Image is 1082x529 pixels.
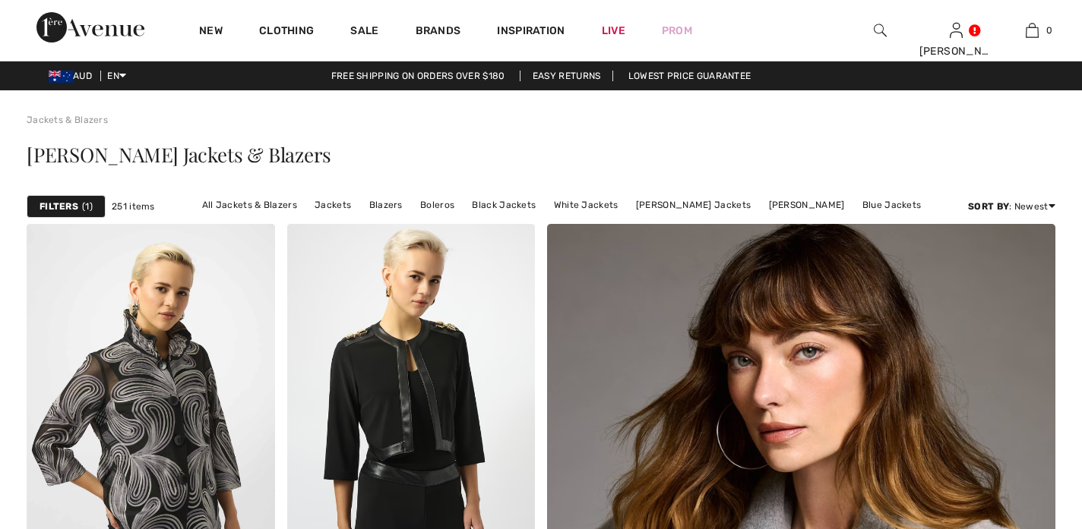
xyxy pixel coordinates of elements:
[628,195,758,215] a: [PERSON_NAME] Jackets
[761,195,853,215] a: [PERSON_NAME]
[662,23,692,39] a: Prom
[968,200,1055,213] div: : Newest
[416,24,461,40] a: Brands
[919,43,994,59] div: [PERSON_NAME]
[195,195,305,215] a: All Jackets & Blazers
[112,200,155,213] span: 251 items
[874,21,887,39] img: search the website
[49,71,98,81] span: AUD
[1026,21,1039,39] img: My Bag
[82,200,93,213] span: 1
[995,21,1069,39] a: 0
[36,12,144,43] img: 1ère Avenue
[968,201,1009,212] strong: Sort By
[520,71,614,81] a: Easy Returns
[616,71,764,81] a: Lowest Price Guarantee
[546,195,626,215] a: White Jackets
[350,24,378,40] a: Sale
[307,195,359,215] a: Jackets
[107,71,126,81] span: EN
[950,23,963,37] a: Sign In
[40,200,78,213] strong: Filters
[27,115,108,125] a: Jackets & Blazers
[319,71,517,81] a: Free shipping on orders over $180
[497,24,565,40] span: Inspiration
[27,141,331,168] span: [PERSON_NAME] Jackets & Blazers
[602,23,625,39] a: Live
[49,71,73,83] img: Australian Dollar
[464,195,543,215] a: Black Jackets
[1046,24,1052,37] span: 0
[199,24,223,40] a: New
[950,21,963,39] img: My Info
[259,24,314,40] a: Clothing
[413,195,462,215] a: Boleros
[855,195,929,215] a: Blue Jackets
[362,195,410,215] a: Blazers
